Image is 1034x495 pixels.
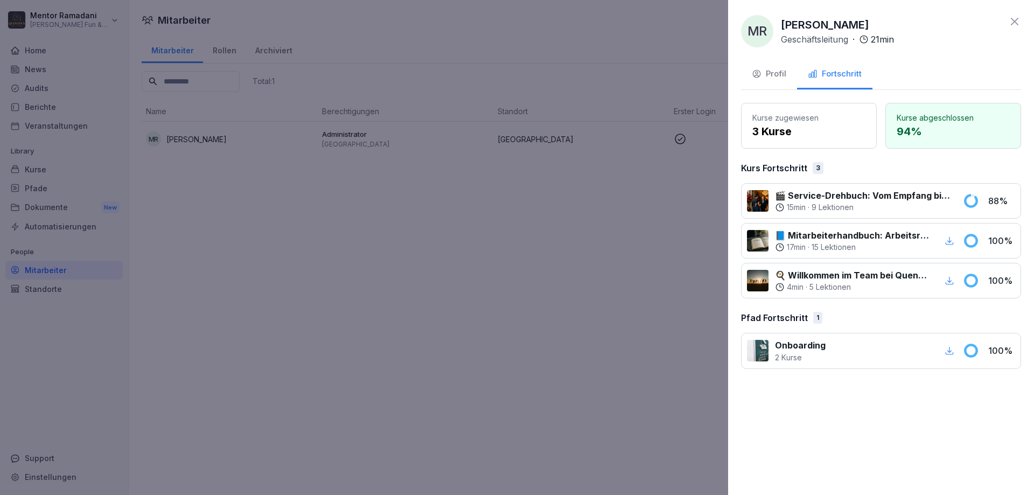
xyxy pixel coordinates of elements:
div: · [781,33,894,46]
p: 100 % [988,234,1015,247]
div: · [775,242,930,253]
button: Profil [741,60,797,89]
p: Geschäftsleitung [781,33,848,46]
p: Pfad Fortschritt [741,311,808,324]
p: 17 min [787,242,806,253]
p: Kurs Fortschritt [741,162,807,175]
div: 3 [813,162,823,174]
p: [PERSON_NAME] [781,17,869,33]
p: 9 Lektionen [812,202,854,213]
p: Onboarding [775,339,826,352]
p: 4 min [787,282,804,292]
p: 5 Lektionen [809,282,851,292]
p: 94 % [897,123,1010,140]
div: Fortschritt [808,68,862,80]
p: 2 Kurse [775,352,826,363]
p: 🍳 Willkommen im Team bei Quentins - Fun & Kitchen [775,269,930,282]
p: 100 % [988,274,1015,287]
p: Kurse abgeschlossen [897,112,1010,123]
button: Fortschritt [797,60,872,89]
p: 15 min [787,202,806,213]
div: · [775,282,930,292]
p: 🎬 Service-Drehbuch: Vom Empfang bis zur Verabschiedung [775,189,950,202]
p: 3 Kurse [752,123,865,140]
div: Profil [752,68,786,80]
p: 21 min [871,33,894,46]
p: 100 % [988,344,1015,357]
p: 📘 Mitarbeiterhandbuch: Arbeitsrichtlinien und Vorteile [775,229,930,242]
p: 15 Lektionen [812,242,856,253]
p: 88 % [988,194,1015,207]
div: MR [741,15,773,47]
p: Kurse zugewiesen [752,112,865,123]
div: 1 [813,312,822,324]
div: · [775,202,950,213]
